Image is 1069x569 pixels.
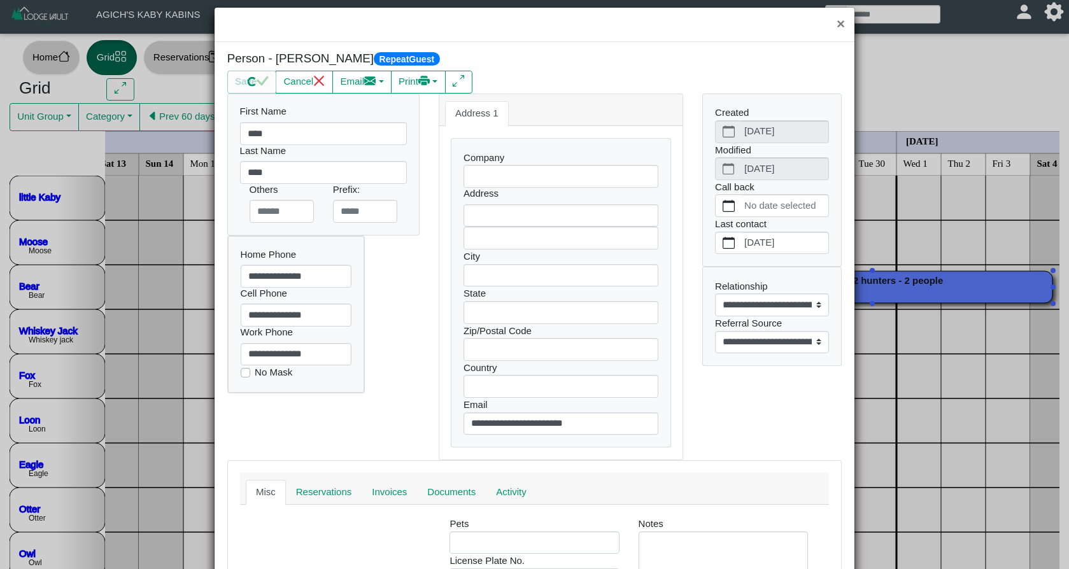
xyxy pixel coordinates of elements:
label: No Mask [255,365,292,380]
button: Cancelx [276,71,333,94]
button: calendar [716,232,742,254]
h6: Cell Phone [241,288,352,299]
svg: calendar [723,237,735,249]
h6: Work Phone [241,327,352,338]
svg: x [313,75,325,87]
label: [DATE] [742,232,828,254]
a: Activity [486,480,537,505]
a: Misc [246,480,286,505]
a: Reservations [286,480,362,505]
button: Close [827,8,854,41]
h6: First Name [240,106,407,117]
svg: envelope fill [364,75,376,87]
h6: Address [464,188,658,199]
div: Pets [450,517,619,554]
svg: calendar [723,200,735,212]
h5: Person - [PERSON_NAME] [227,52,525,66]
svg: arrows angle expand [453,75,465,87]
button: Printprinter fill [391,71,446,94]
label: No date selected [742,195,828,216]
a: Invoices [362,480,417,505]
button: calendar [716,195,742,216]
div: Company City State Zip/Postal Code Country Email [451,139,670,447]
a: Documents [417,480,486,505]
div: Relationship Referral Source [703,267,841,365]
svg: printer fill [418,75,430,87]
h6: Last Name [240,145,407,157]
a: Address 1 [445,101,509,127]
h6: Others [250,184,314,195]
h6: Prefix: [333,184,397,195]
button: Emailenvelope fill [332,71,392,94]
button: arrows angle expand [445,71,472,94]
span: RepeatGuest [374,52,440,66]
div: Created Modified Call back Last contact [703,94,841,267]
h6: Home Phone [241,249,352,260]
